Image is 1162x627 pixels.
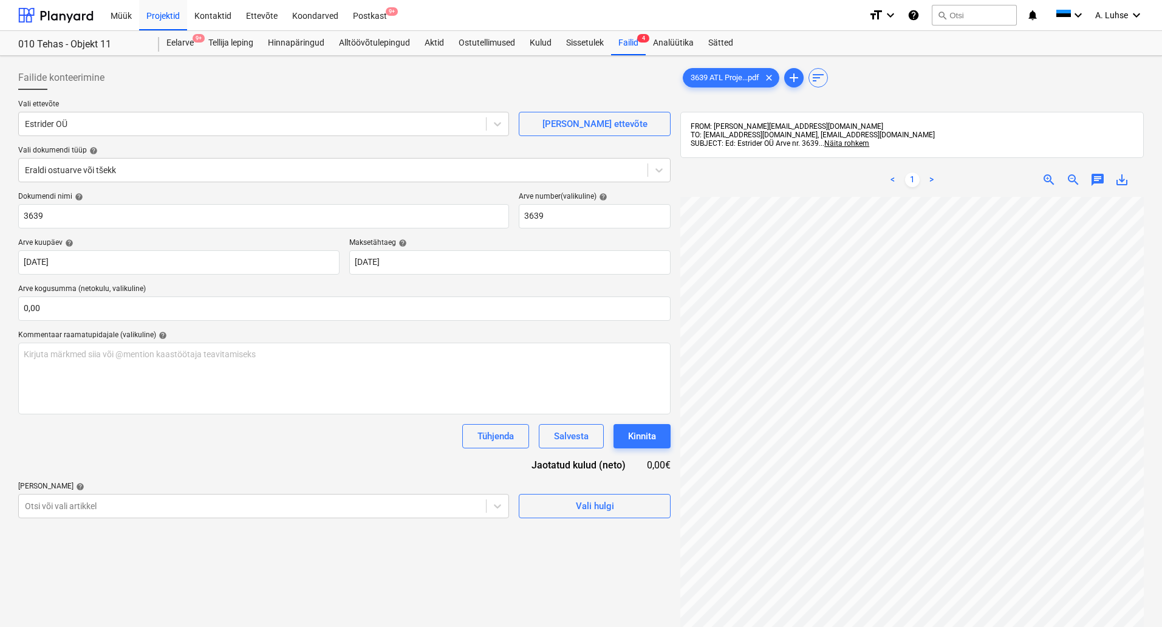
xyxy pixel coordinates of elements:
a: Next page [924,173,939,187]
span: chat [1090,173,1105,187]
div: Arve number (valikuline) [519,192,671,202]
input: Dokumendi nimi [18,204,509,228]
div: Vali dokumendi tüüp [18,146,671,156]
div: Arve kuupäev [18,238,340,248]
span: zoom_out [1066,173,1081,187]
a: Page 1 is your current page [905,173,920,187]
div: Salvesta [554,428,589,444]
span: help [72,193,83,201]
span: Näita rohkem [824,139,869,148]
a: Hinnapäringud [261,31,332,55]
div: Kommentaar raamatupidajale (valikuline) [18,331,671,340]
span: SUBJECT: Ed: Estrider OÜ Arve nr. 3639 [691,139,819,148]
span: search [937,10,947,20]
div: 0,00€ [645,458,671,472]
iframe: Chat Widget [1101,569,1162,627]
div: Vali hulgi [576,498,614,514]
button: Otsi [932,5,1017,26]
a: Sissetulek [559,31,611,55]
span: help [156,331,167,340]
span: FROM: [PERSON_NAME][EMAIL_ADDRESS][DOMAIN_NAME] [691,122,883,131]
div: Jaotatud kulud (neto) [513,458,645,472]
p: Vali ettevõte [18,100,509,112]
div: Tühjenda [477,428,514,444]
span: 3639 ATL Proje...pdf [683,74,767,83]
a: Eelarve9+ [159,31,201,55]
i: keyboard_arrow_down [883,8,898,22]
span: A. Luhse [1095,10,1128,20]
input: Tähtaega pole määratud [349,250,671,275]
i: keyboard_arrow_down [1129,8,1144,22]
span: ... [819,139,869,148]
a: Sätted [701,31,740,55]
div: [PERSON_NAME] ettevõte [542,116,648,132]
i: Abikeskus [907,8,920,22]
span: sort [811,70,825,85]
a: Aktid [417,31,451,55]
a: Kulud [522,31,559,55]
button: Kinnita [613,424,671,448]
span: TO: [EMAIL_ADDRESS][DOMAIN_NAME], [EMAIL_ADDRESS][DOMAIN_NAME] [691,131,935,139]
button: [PERSON_NAME] ettevõte [519,112,671,136]
button: Vali hulgi [519,494,671,518]
span: add [787,70,801,85]
div: Maksetähtaeg [349,238,671,248]
span: save_alt [1115,173,1129,187]
div: [PERSON_NAME] [18,482,509,492]
button: Salvesta [539,424,604,448]
i: notifications [1027,8,1039,22]
div: Eelarve [159,31,201,55]
span: 9+ [386,7,398,16]
span: 9+ [193,34,205,43]
i: keyboard_arrow_down [1071,8,1085,22]
span: clear [762,70,776,85]
a: Alltöövõtulepingud [332,31,417,55]
input: Arve number [519,204,671,228]
input: Arve kogusumma (netokulu, valikuline) [18,296,671,321]
span: help [87,146,98,155]
button: Tühjenda [462,424,529,448]
span: zoom_in [1042,173,1056,187]
div: 010 Tehas - Objekt 11 [18,38,145,51]
p: Arve kogusumma (netokulu, valikuline) [18,284,671,296]
a: Failid4 [611,31,646,55]
input: Arve kuupäeva pole määratud. [18,250,340,275]
a: Ostutellimused [451,31,522,55]
span: help [396,239,407,247]
div: Failid [611,31,646,55]
div: Dokumendi nimi [18,192,509,202]
span: Failide konteerimine [18,70,104,85]
span: help [73,482,84,491]
div: Vestlusvidin [1101,569,1162,627]
a: Tellija leping [201,31,261,55]
div: 3639 ATL Proje...pdf [683,68,779,87]
span: help [596,193,607,201]
i: format_size [869,8,883,22]
a: Analüütika [646,31,701,55]
a: Previous page [886,173,900,187]
div: Kinnita [628,428,656,444]
span: 4 [637,34,649,43]
span: help [63,239,73,247]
